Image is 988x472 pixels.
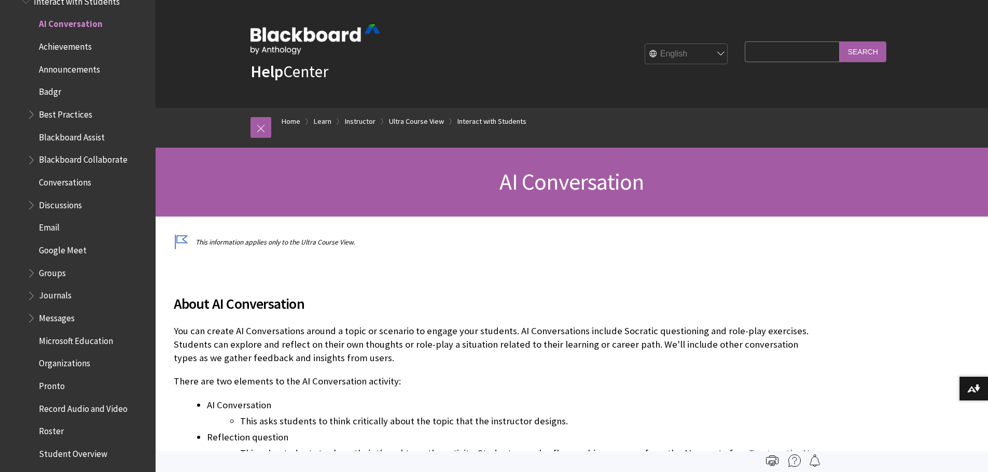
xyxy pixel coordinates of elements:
[314,115,331,128] a: Learn
[39,355,90,369] span: Organizations
[389,115,444,128] a: Ultra Course View
[39,445,107,459] span: Student Overview
[39,61,100,75] span: Announcements
[39,196,82,210] span: Discussions
[251,61,283,82] strong: Help
[39,377,65,391] span: Pronto
[174,375,817,388] p: There are two elements to the AI Conversation activity:
[39,128,105,142] span: Blackboard Assist
[39,400,128,414] span: Record Audio and Video
[809,454,821,467] img: Follow this page
[39,241,87,255] span: Google Meet
[499,167,644,196] span: AI Conversation
[39,287,72,301] span: Journals
[840,41,886,62] input: Search
[240,414,817,428] li: This asks students to think critically about the topic that the instructor designs.
[207,398,817,428] li: AI Conversation
[766,454,778,467] img: Print
[39,309,75,323] span: Messages
[39,332,113,346] span: Microsoft Education
[39,219,60,233] span: Email
[251,61,328,82] a: HelpCenter
[39,423,64,437] span: Roster
[282,115,300,128] a: Home
[174,324,817,365] p: You can create AI Conversations around a topic or scenario to engage your students. AI Conversati...
[39,16,103,30] span: AI Conversation
[39,174,91,188] span: Conversations
[788,454,801,467] img: More help
[174,293,817,314] span: About AI Conversation
[645,44,728,65] select: Site Language Selector
[457,115,526,128] a: Interact with Students
[39,83,61,97] span: Badgr
[251,24,380,54] img: Blackboard by Anthology
[174,237,817,247] p: This information applies only to the Ultra Course View.
[345,115,375,128] a: Instructor
[39,151,128,165] span: Blackboard Collaborate
[39,106,92,120] span: Best Practices
[39,264,66,278] span: Groups
[39,38,92,52] span: Achievements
